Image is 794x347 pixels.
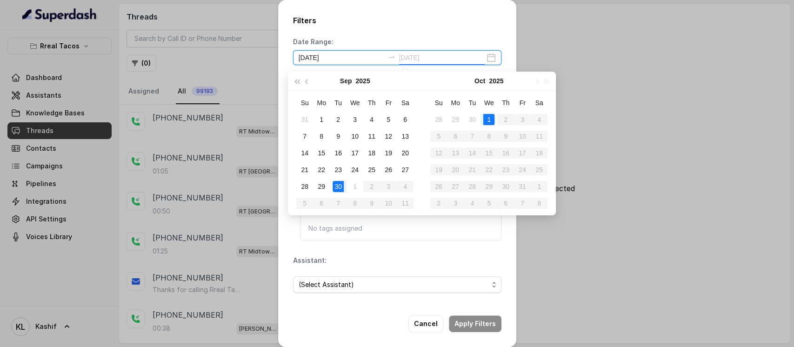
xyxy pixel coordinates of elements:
[296,128,313,145] td: 2025-09-07
[333,181,344,192] div: 30
[366,147,377,159] div: 18
[380,128,397,145] td: 2025-09-12
[313,145,330,161] td: 2025-09-15
[464,94,480,111] th: Tu
[514,94,531,111] th: Fr
[316,114,327,125] div: 1
[316,131,327,142] div: 8
[349,131,360,142] div: 10
[430,94,447,111] th: Su
[349,181,360,192] div: 1
[313,128,330,145] td: 2025-09-08
[316,147,327,159] div: 15
[363,161,380,178] td: 2025-09-25
[383,164,394,175] div: 26
[349,114,360,125] div: 3
[480,94,497,111] th: We
[408,315,443,332] button: Cancel
[313,94,330,111] th: Mo
[347,111,363,128] td: 2025-09-03
[531,94,547,111] th: Sa
[363,111,380,128] td: 2025-09-04
[293,15,501,26] h2: Filters
[447,111,464,128] td: 2025-09-29
[397,145,414,161] td: 2025-09-20
[366,114,377,125] div: 4
[330,111,347,128] td: 2025-09-02
[447,94,464,111] th: Mo
[313,111,330,128] td: 2025-09-01
[347,94,363,111] th: We
[333,164,344,175] div: 23
[347,145,363,161] td: 2025-09-17
[363,94,380,111] th: Th
[340,72,352,90] button: Sep
[330,145,347,161] td: 2025-09-16
[474,72,485,90] button: Oct
[380,111,397,128] td: 2025-09-05
[349,147,360,159] div: 17
[308,224,494,233] p: No tags assigned
[347,128,363,145] td: 2025-09-10
[400,164,411,175] div: 27
[313,161,330,178] td: 2025-09-22
[383,114,394,125] div: 5
[333,147,344,159] div: 16
[380,145,397,161] td: 2025-09-19
[293,256,327,265] p: Assistant:
[363,145,380,161] td: 2025-09-18
[296,94,313,111] th: Su
[299,279,488,290] span: (Select Assistant)
[299,181,310,192] div: 28
[299,164,310,175] div: 21
[296,145,313,161] td: 2025-09-14
[388,53,395,60] span: to
[347,161,363,178] td: 2025-09-24
[330,94,347,111] th: Tu
[330,161,347,178] td: 2025-09-23
[299,147,310,159] div: 14
[333,131,344,142] div: 9
[293,276,501,293] button: (Select Assistant)
[355,72,370,90] button: 2025
[380,94,397,111] th: Fr
[450,114,461,125] div: 29
[299,114,310,125] div: 31
[449,315,501,332] button: Apply Filters
[333,114,344,125] div: 2
[483,114,494,125] div: 1
[400,131,411,142] div: 13
[464,111,480,128] td: 2025-09-30
[363,128,380,145] td: 2025-09-11
[433,114,444,125] div: 28
[397,161,414,178] td: 2025-09-27
[316,164,327,175] div: 22
[349,164,360,175] div: 24
[489,72,503,90] button: 2025
[400,147,411,159] div: 20
[330,128,347,145] td: 2025-09-09
[299,131,310,142] div: 7
[313,178,330,195] td: 2025-09-29
[347,178,363,195] td: 2025-10-01
[366,164,377,175] div: 25
[296,161,313,178] td: 2025-09-21
[293,37,334,47] p: Date Range:
[380,161,397,178] td: 2025-09-26
[296,178,313,195] td: 2025-09-28
[296,111,313,128] td: 2025-08-31
[399,53,485,63] input: End date
[397,111,414,128] td: 2025-09-06
[397,128,414,145] td: 2025-09-13
[397,94,414,111] th: Sa
[299,53,384,63] input: Start date
[430,111,447,128] td: 2025-09-28
[497,94,514,111] th: Th
[400,114,411,125] div: 6
[383,147,394,159] div: 19
[383,131,394,142] div: 12
[480,111,497,128] td: 2025-10-01
[366,131,377,142] div: 11
[467,114,478,125] div: 30
[330,178,347,195] td: 2025-09-30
